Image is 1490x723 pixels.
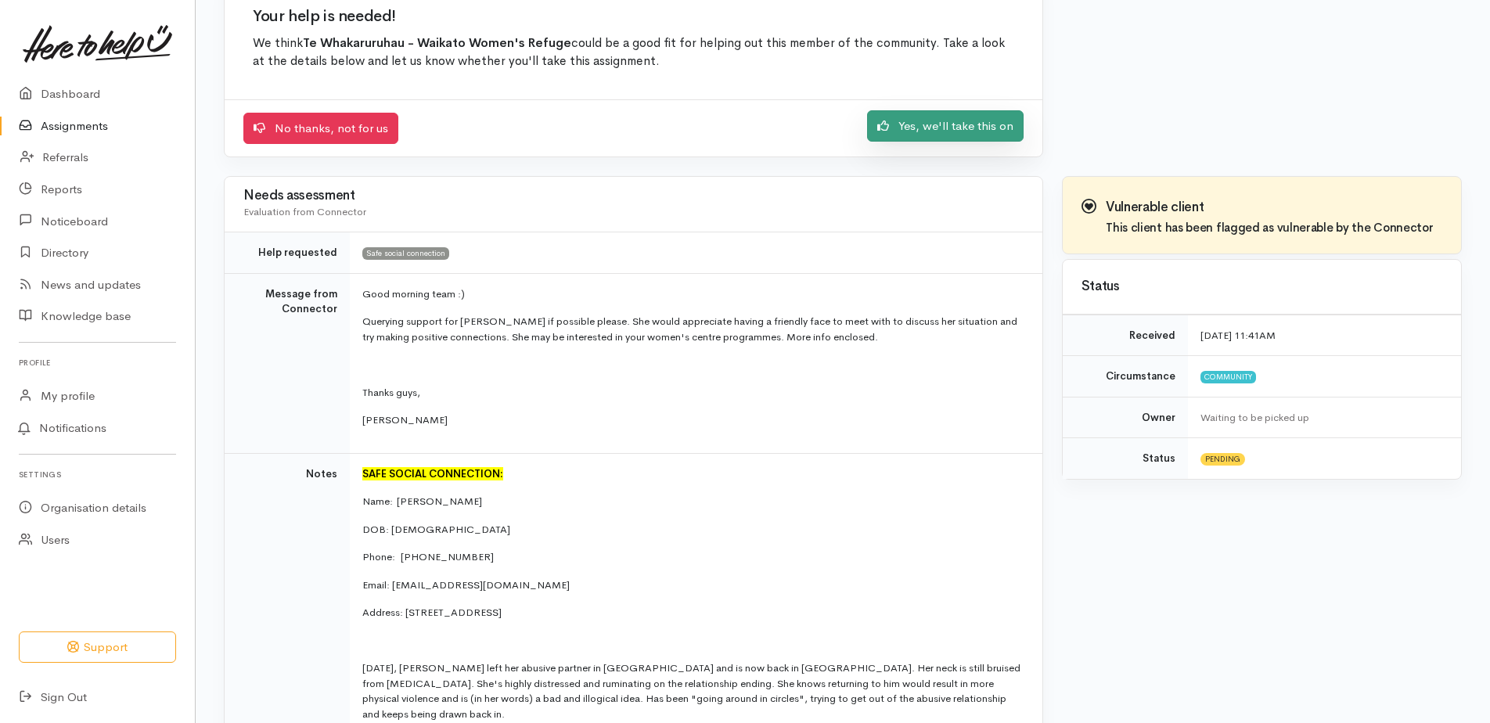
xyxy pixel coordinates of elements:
[1063,397,1188,438] td: Owner
[19,464,176,485] h6: Settings
[1200,410,1442,426] div: Waiting to be picked up
[1200,371,1256,383] span: Community
[1063,356,1188,397] td: Circumstance
[362,314,1024,344] p: Querying support for [PERSON_NAME] if possible please. She would appreciate having a friendly fac...
[243,189,1024,203] h3: Needs assessment
[243,113,398,145] a: No thanks, not for us
[253,8,1014,25] h2: Your help is needed!
[1200,329,1276,342] time: [DATE] 11:41AM
[225,232,350,274] td: Help requested
[1106,221,1433,235] h4: This client has been flagged as vulnerable by the Connector
[303,35,571,51] b: Te Whakaruruhau - Waikato Women's Refuge
[362,494,1024,509] p: Name: [PERSON_NAME]
[1106,200,1433,215] h3: Vulnerable client
[362,467,503,480] font: SAFE SOCIAL CONNECTION:
[867,110,1024,142] a: Yes, we'll take this on
[362,412,1024,428] p: [PERSON_NAME]
[362,247,449,260] span: Safe social connection
[362,286,1024,302] p: Good morning team :)
[243,205,366,218] span: Evaluation from Connector
[362,660,1024,721] p: [DATE], [PERSON_NAME] left her abusive partner in [GEOGRAPHIC_DATA] and is now back in [GEOGRAPHI...
[19,352,176,373] h6: Profile
[1063,438,1188,479] td: Status
[362,549,1024,565] p: Phone: [PHONE_NUMBER]
[19,631,176,664] button: Support
[362,605,1024,620] p: Address: [STREET_ADDRESS]
[1063,315,1188,356] td: Received
[253,34,1014,71] p: We think could be a good fit for helping out this member of the community. Take a look at the det...
[1200,453,1245,466] span: Pending
[362,577,1024,593] p: Email: [EMAIL_ADDRESS][DOMAIN_NAME]
[362,522,1024,538] p: DOB: [DEMOGRAPHIC_DATA]
[1082,279,1442,294] h3: Status
[362,385,1024,401] p: Thanks guys,
[225,273,350,453] td: Message from Connector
